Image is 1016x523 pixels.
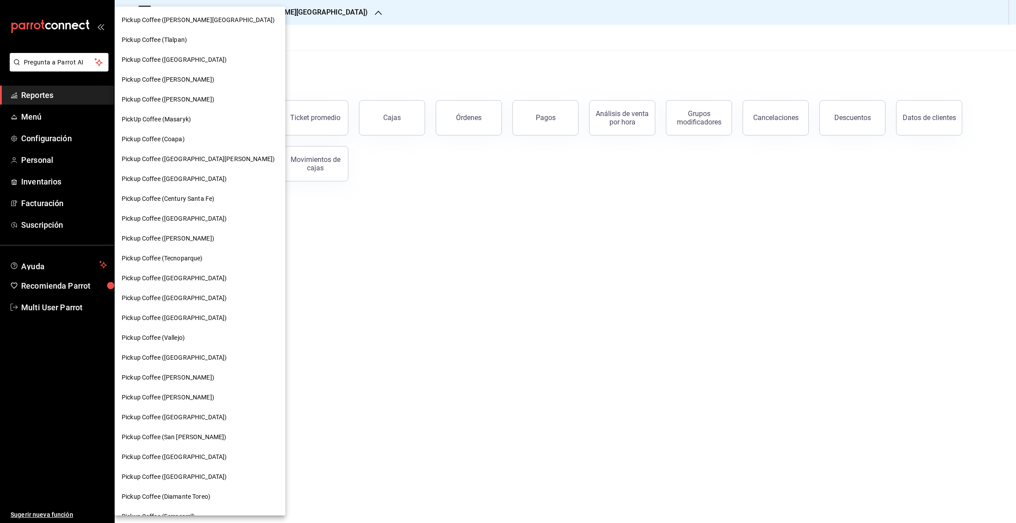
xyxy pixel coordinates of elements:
span: Pickup Coffee ([GEOGRAPHIC_DATA]) [122,353,227,362]
span: Pickup Coffee (Tlalpan) [122,35,187,45]
span: Pickup Coffee ([PERSON_NAME]) [122,373,214,382]
span: Pickup Coffee ([GEOGRAPHIC_DATA]) [122,293,227,303]
span: Pickup Coffee ([GEOGRAPHIC_DATA]) [122,313,227,323]
div: Pickup Coffee ([GEOGRAPHIC_DATA]) [115,288,285,308]
span: Pickup Coffee (Diamante Toreo) [122,492,210,501]
span: Pickup Coffee (Coapa) [122,135,185,144]
div: Pickup Coffee ([GEOGRAPHIC_DATA]) [115,447,285,467]
div: Pickup Coffee ([PERSON_NAME]) [115,70,285,90]
div: Pickup Coffee ([PERSON_NAME][GEOGRAPHIC_DATA]) [115,10,285,30]
div: Pickup Coffee (San [PERSON_NAME]) [115,427,285,447]
div: Pickup Coffee ([GEOGRAPHIC_DATA]) [115,467,285,487]
span: Pickup Coffee (San [PERSON_NAME]) [122,433,226,442]
span: Pickup Coffee ([PERSON_NAME]) [122,75,214,84]
div: Pickup Coffee ([PERSON_NAME]) [115,388,285,407]
span: Pickup Coffee ([PERSON_NAME]) [122,95,214,104]
div: Pickup Coffee ([PERSON_NAME]) [115,90,285,109]
div: Pickup Coffee ([GEOGRAPHIC_DATA]) [115,50,285,70]
div: Pickup Coffee ([GEOGRAPHIC_DATA]) [115,308,285,328]
div: Pickup Coffee (Coapa) [115,129,285,149]
span: Pickup Coffee ([GEOGRAPHIC_DATA]) [122,413,227,422]
div: Pickup Coffee ([GEOGRAPHIC_DATA]) [115,407,285,427]
div: Pickup Coffee (Diamante Toreo) [115,487,285,507]
span: Pickup Coffee ([GEOGRAPHIC_DATA]) [122,55,227,64]
span: Pickup Coffee (Century Santa Fe) [122,194,214,203]
span: Pickup Coffee ([GEOGRAPHIC_DATA]) [122,174,227,184]
div: Pickup Coffee ([GEOGRAPHIC_DATA]) [115,268,285,288]
div: PickUp Coffee (Masaryk) [115,109,285,129]
div: Pickup Coffee (Tlalpan) [115,30,285,50]
span: Pickup Coffee ([GEOGRAPHIC_DATA][PERSON_NAME]) [122,154,275,164]
div: Pickup Coffee ([GEOGRAPHIC_DATA]) [115,169,285,189]
span: Pickup Coffee ([PERSON_NAME][GEOGRAPHIC_DATA]) [122,15,275,25]
span: Pickup Coffee ([GEOGRAPHIC_DATA]) [122,452,227,462]
span: Pickup Coffee ([GEOGRAPHIC_DATA]) [122,214,227,223]
span: Pickup Coffee ([PERSON_NAME]) [122,234,214,243]
span: Pickup Coffee (Ferrocarril) [122,512,195,521]
span: Pickup Coffee ([GEOGRAPHIC_DATA]) [122,274,227,283]
span: Pickup Coffee (Tecnoparque) [122,254,203,263]
span: Pickup Coffee (Vallejo) [122,333,185,342]
div: Pickup Coffee (Vallejo) [115,328,285,348]
span: Pickup Coffee ([GEOGRAPHIC_DATA]) [122,472,227,482]
div: Pickup Coffee ([PERSON_NAME]) [115,229,285,248]
div: Pickup Coffee (Tecnoparque) [115,248,285,268]
span: PickUp Coffee (Masaryk) [122,115,191,124]
div: Pickup Coffee ([GEOGRAPHIC_DATA]) [115,348,285,368]
div: Pickup Coffee ([GEOGRAPHIC_DATA]) [115,209,285,229]
div: Pickup Coffee ([PERSON_NAME]) [115,368,285,388]
span: Pickup Coffee ([PERSON_NAME]) [122,393,214,402]
div: Pickup Coffee (Century Santa Fe) [115,189,285,209]
div: Pickup Coffee ([GEOGRAPHIC_DATA][PERSON_NAME]) [115,149,285,169]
